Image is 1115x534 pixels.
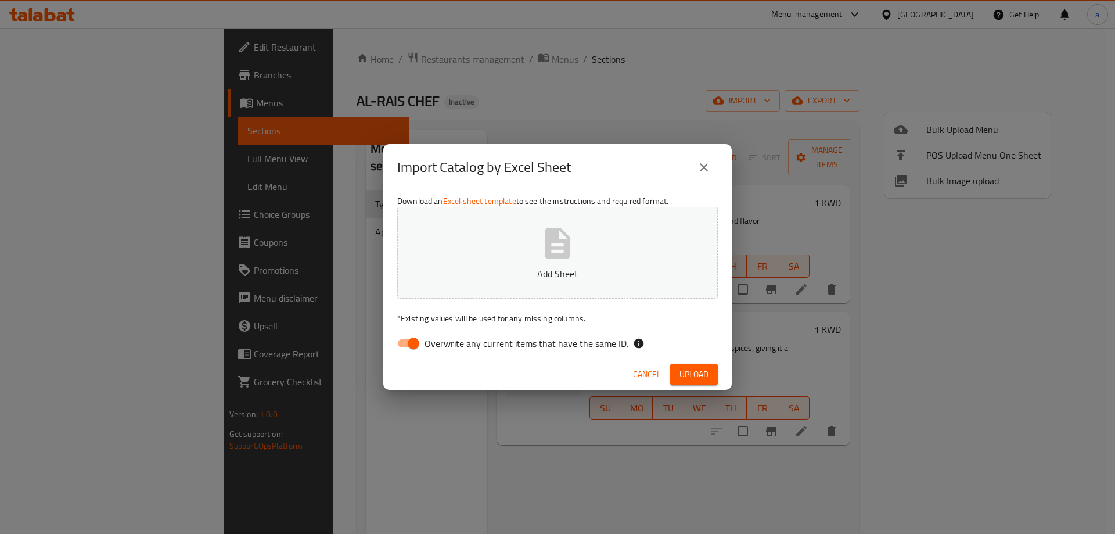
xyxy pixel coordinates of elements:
p: Add Sheet [415,267,700,281]
button: Add Sheet [397,207,718,299]
a: Excel sheet template [443,193,516,209]
span: Upload [679,367,708,382]
p: Existing values will be used for any missing columns. [397,313,718,324]
h2: Import Catalog by Excel Sheet [397,158,571,177]
svg: If the overwrite option isn't selected, then the items that match an existing ID will be ignored ... [633,338,645,349]
span: Cancel [633,367,661,382]
span: Overwrite any current items that have the same ID. [425,336,628,350]
button: Cancel [628,364,666,385]
button: Upload [670,364,718,385]
div: Download an to see the instructions and required format. [383,191,732,359]
button: close [690,153,718,181]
